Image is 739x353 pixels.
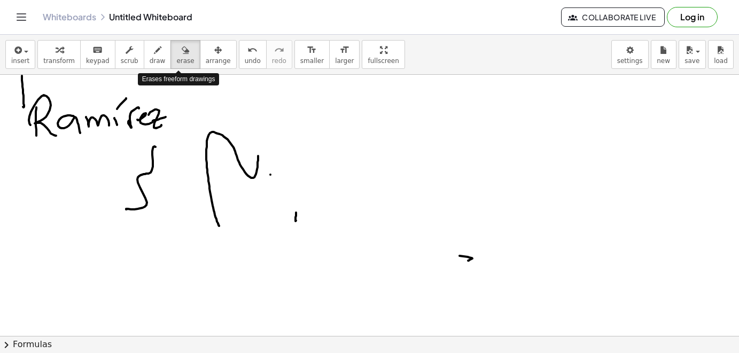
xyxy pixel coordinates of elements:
[138,73,220,85] div: Erases freeform drawings
[170,40,200,69] button: erase
[206,57,231,65] span: arrange
[657,57,670,65] span: new
[247,44,258,57] i: undo
[239,40,267,69] button: undoundo
[43,57,75,65] span: transform
[92,44,103,57] i: keyboard
[294,40,330,69] button: format_sizesmaller
[368,57,399,65] span: fullscreen
[272,57,286,65] span: redo
[11,57,29,65] span: insert
[561,7,665,27] button: Collaborate Live
[329,40,360,69] button: format_sizelarger
[684,57,699,65] span: save
[307,44,317,57] i: format_size
[570,12,656,22] span: Collaborate Live
[176,57,194,65] span: erase
[362,40,404,69] button: fullscreen
[37,40,81,69] button: transform
[5,40,35,69] button: insert
[679,40,706,69] button: save
[714,57,728,65] span: load
[274,44,284,57] i: redo
[115,40,144,69] button: scrub
[339,44,349,57] i: format_size
[667,7,718,27] button: Log in
[200,40,237,69] button: arrange
[150,57,166,65] span: draw
[651,40,676,69] button: new
[708,40,734,69] button: load
[80,40,115,69] button: keyboardkeypad
[300,57,324,65] span: smaller
[13,9,30,26] button: Toggle navigation
[617,57,643,65] span: settings
[266,40,292,69] button: redoredo
[611,40,649,69] button: settings
[43,12,96,22] a: Whiteboards
[121,57,138,65] span: scrub
[144,40,172,69] button: draw
[335,57,354,65] span: larger
[245,57,261,65] span: undo
[86,57,110,65] span: keypad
